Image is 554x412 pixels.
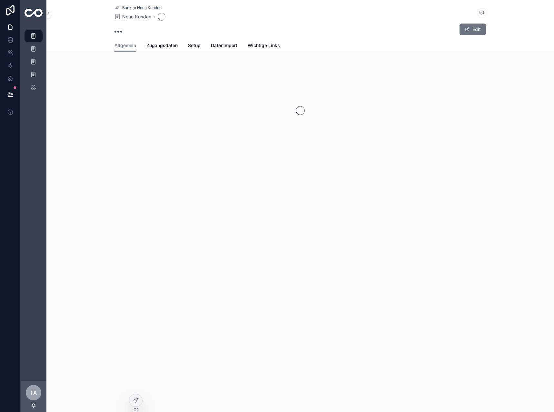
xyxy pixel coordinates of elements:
[114,40,136,52] a: Allgemein
[146,40,178,53] a: Zugangsdaten
[211,42,237,49] span: Datenimport
[188,40,201,53] a: Setup
[31,389,37,397] span: FA
[21,26,46,102] div: scrollable content
[248,42,280,49] span: Wichtige Links
[188,42,201,49] span: Setup
[122,14,151,20] span: Neue Kunden
[146,42,178,49] span: Zugangsdaten
[211,40,237,53] a: Datenimport
[114,14,151,20] a: Neue Kunden
[114,5,162,10] a: Back to Neue Kunden
[248,40,280,53] a: Wichtige Links
[25,9,43,17] img: App logo
[114,42,136,49] span: Allgemein
[122,5,162,10] span: Back to Neue Kunden
[460,24,486,35] button: Edit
